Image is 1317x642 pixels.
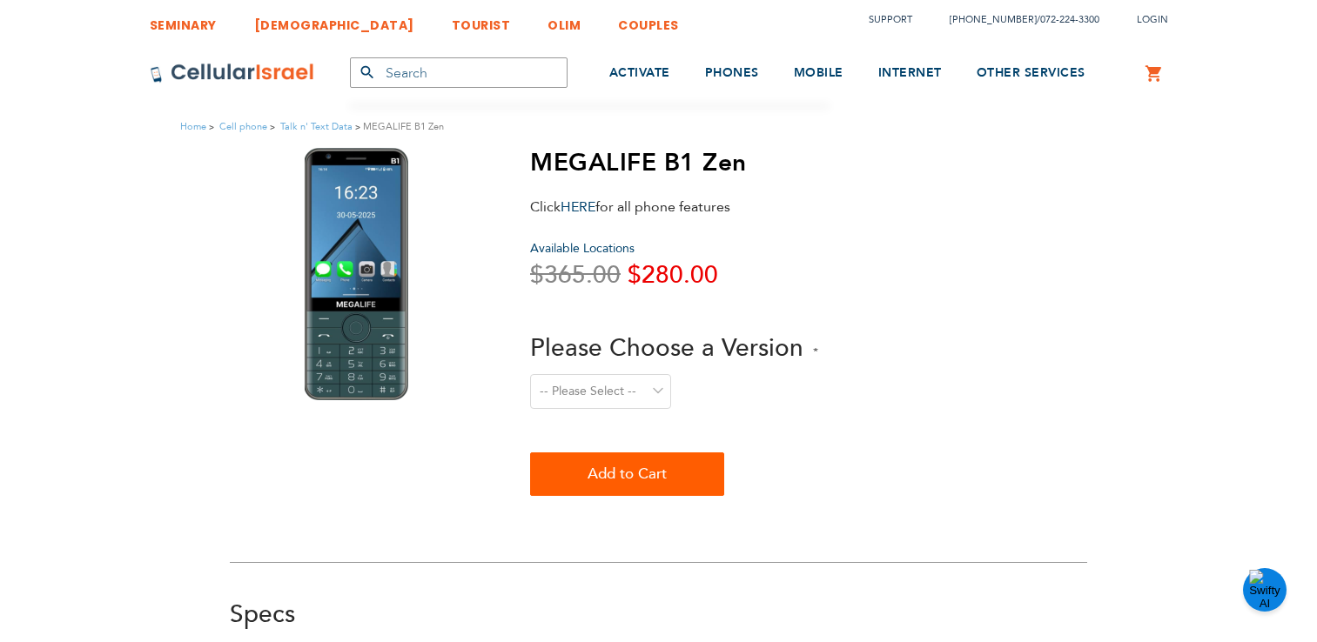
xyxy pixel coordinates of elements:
a: Support [869,13,912,26]
button: Add to Cart [530,452,724,496]
a: Specs [230,598,295,631]
img: Cellular Israel Logo [150,63,315,84]
a: PHONES [705,41,759,106]
a: Available Locations [530,240,635,257]
span: $280.00 [628,258,718,291]
span: $365.00 [530,258,621,291]
span: MOBILE [794,64,843,81]
a: [PHONE_NUMBER] [950,13,1037,26]
a: TOURIST [452,4,511,37]
a: 072-224-3300 [1040,13,1099,26]
img: MEGALIFE B1 Zen [305,148,408,400]
span: OTHER SERVICES [977,64,1085,81]
li: / [932,7,1099,32]
a: OTHER SERVICES [977,41,1085,106]
a: ACTIVATE [609,41,670,106]
span: Add to Cart [588,457,667,492]
a: SEMINARY [150,4,217,37]
div: Click for all phone features [530,197,800,217]
a: MOBILE [794,41,843,106]
span: INTERNET [878,64,942,81]
span: Please Choose a Version [530,331,803,364]
li: MEGALIFE B1 Zen [353,118,444,135]
a: INTERNET [878,41,942,106]
a: Talk n' Text Data [280,120,353,133]
a: Cell phone [219,120,267,133]
a: [DEMOGRAPHIC_DATA] [254,4,414,37]
h1: MEGALIFE B1 Zen [530,148,818,177]
span: PHONES [705,64,759,81]
a: Home [180,120,206,133]
a: COUPLES [618,4,679,37]
input: Search [350,57,568,88]
span: Login [1137,13,1168,26]
a: HERE [561,197,595,217]
span: ACTIVATE [609,64,670,81]
a: OLIM [548,4,581,37]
